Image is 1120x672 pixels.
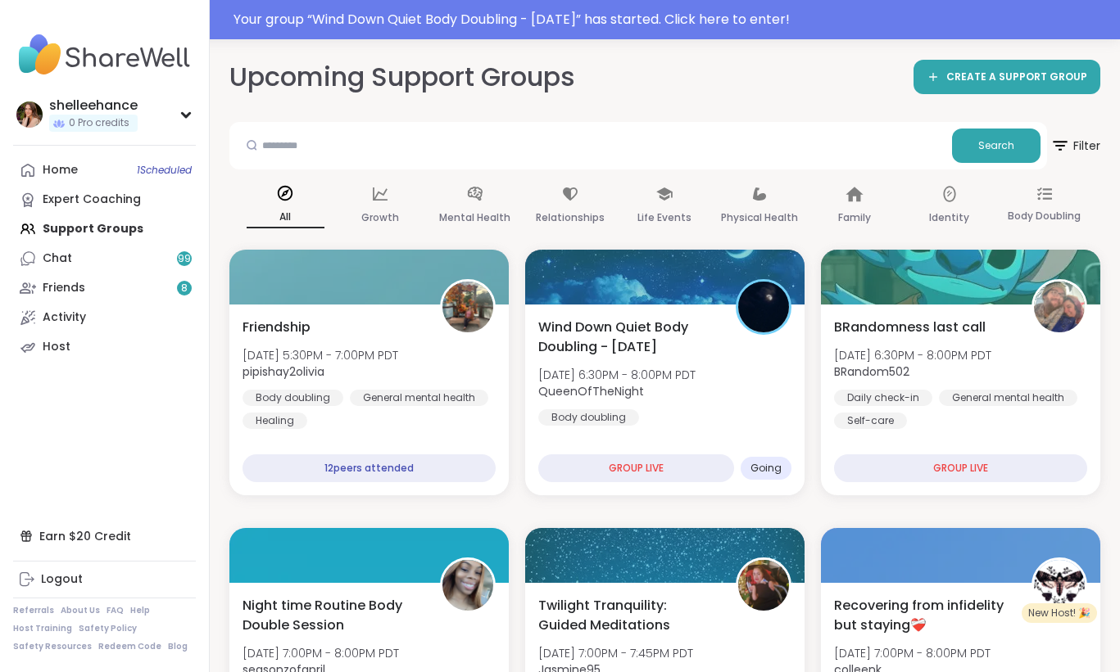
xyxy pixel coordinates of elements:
[538,383,644,399] b: QueenOfTheNight
[79,623,137,634] a: Safety Policy
[243,347,398,363] span: [DATE] 5:30PM - 7:00PM PDT
[439,208,510,228] p: Mental Health
[243,596,422,635] span: Night time Routine Body Double Session
[181,282,188,295] span: 8
[234,10,1110,29] div: Your group “ Wind Down Quiet Body Doubling - [DATE] ” has started. Click here to enter!
[243,318,311,337] span: Friendship
[13,185,196,214] a: Expert Coaching
[243,390,343,406] div: Body doubling
[247,207,324,228] p: All
[43,250,72,267] div: Chat
[229,59,575,96] h2: Upcoming Support Groups
[946,70,1087,84] span: CREATE A SUPPORT GROUP
[16,101,43,128] img: shelleehance
[69,116,129,130] span: 0 Pro credits
[1008,206,1081,226] p: Body Doubling
[243,645,399,661] span: [DATE] 7:00PM - 8:00PM PDT
[538,409,639,426] div: Body doubling
[442,282,493,332] img: pipishay2olivia
[137,164,192,177] span: 1 Scheduled
[98,641,161,652] a: Redeem Code
[361,208,399,228] p: Growth
[178,252,191,266] span: 99
[834,390,932,406] div: Daily check-in
[13,156,196,185] a: Home1Scheduled
[738,560,789,611] img: Jasmine95
[130,605,150,616] a: Help
[107,605,124,616] a: FAQ
[750,462,782,475] span: Going
[13,605,54,616] a: Referrals
[442,560,493,611] img: seasonzofapril
[13,303,196,332] a: Activity
[43,192,141,208] div: Expert Coaching
[13,565,196,594] a: Logout
[43,339,70,355] div: Host
[13,623,72,634] a: Host Training
[49,97,138,115] div: shelleehance
[13,273,196,303] a: Friends8
[838,208,871,228] p: Family
[834,363,909,380] b: BRandom502
[978,138,1014,153] span: Search
[939,390,1077,406] div: General mental health
[1034,282,1085,332] img: BRandom502
[350,390,488,406] div: General mental health
[738,282,789,332] img: QueenOfTheNight
[538,596,718,635] span: Twilight Tranquility: Guided Meditations
[834,347,991,363] span: [DATE] 6:30PM - 8:00PM PDT
[243,413,307,429] div: Healing
[61,605,100,616] a: About Us
[834,645,991,661] span: [DATE] 7:00PM - 8:00PM PDT
[834,454,1087,482] div: GROUP LIVE
[834,596,1013,635] span: Recovering from infidelity but staying❤️‍🩹
[914,60,1100,94] a: CREATE A SUPPORT GROUP
[929,208,969,228] p: Identity
[43,280,85,296] div: Friends
[243,454,496,482] div: 12 peers attended
[13,332,196,362] a: Host
[834,413,907,429] div: Self-care
[538,318,718,357] span: Wind Down Quiet Body Doubling - [DATE]
[538,645,693,661] span: [DATE] 7:00PM - 7:45PM PDT
[538,454,734,482] div: GROUP LIVE
[536,208,605,228] p: Relationships
[13,26,196,83] img: ShareWell Nav Logo
[13,641,92,652] a: Safety Resources
[1050,122,1100,169] button: Filter
[721,208,798,228] p: Physical Health
[168,641,188,652] a: Blog
[13,244,196,273] a: Chat99
[952,129,1041,163] button: Search
[43,309,86,326] div: Activity
[1034,560,1085,611] img: colleenk
[637,208,691,228] p: Life Events
[43,162,78,178] div: Home
[13,521,196,551] div: Earn $20 Credit
[1022,603,1097,623] div: New Host! 🎉
[41,571,83,588] div: Logout
[1050,126,1100,165] span: Filter
[538,367,696,383] span: [DATE] 6:30PM - 8:00PM PDT
[834,318,986,337] span: BRandomness last call
[243,363,324,380] b: pipishay2olivia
